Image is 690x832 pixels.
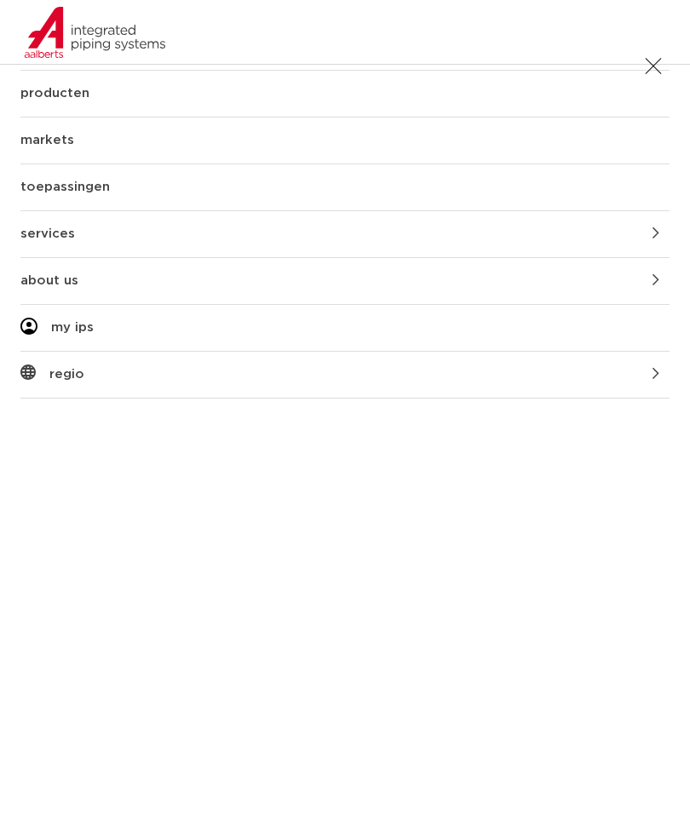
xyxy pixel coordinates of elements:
a: about us [20,258,670,304]
a: toepassingen [20,164,670,210]
span: my ips [51,318,94,338]
a: services [20,211,670,257]
span: regio [49,364,84,385]
a: markets [20,118,670,164]
a: my ips [20,305,670,351]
